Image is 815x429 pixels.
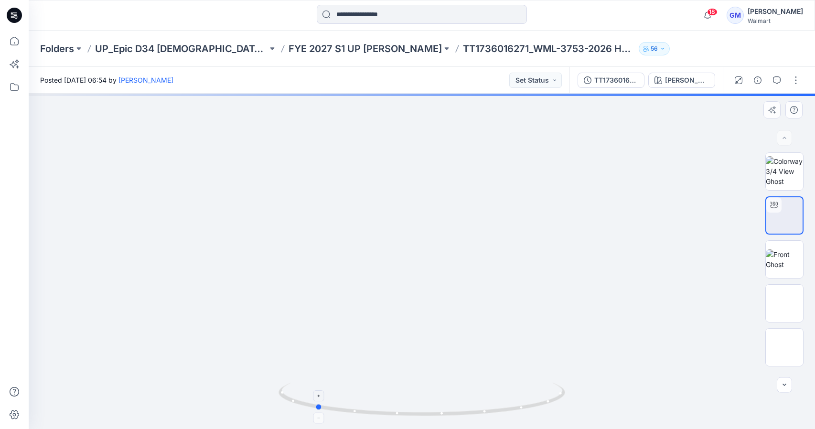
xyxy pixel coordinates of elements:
a: UP_Epic D34 [DEMOGRAPHIC_DATA] Bottoms [95,42,268,55]
span: Posted [DATE] 06:54 by [40,75,173,85]
span: 18 [707,8,718,16]
p: TT1736016271_WML-3753-2026 HR 5 Pocket Wide Leg - Inseam 30 [463,42,635,55]
a: FYE 2027 S1 UP [PERSON_NAME] [289,42,442,55]
p: 56 [651,43,658,54]
a: Folders [40,42,74,55]
div: TT1736016271_WML-3753-2026 HR 5 Pocket Wide Leg - Inseam 30_Full Coloway [594,75,638,86]
img: Colorway 3/4 View Ghost [766,156,803,186]
div: GM [727,7,744,24]
img: Front Ghost [766,249,803,269]
button: [PERSON_NAME] [648,73,715,88]
div: Walmart [748,17,803,24]
div: [PERSON_NAME] [665,75,709,86]
button: TT1736016271_WML-3753-2026 HR 5 Pocket Wide Leg - Inseam 30_Full Coloway [578,73,644,88]
button: Details [750,73,765,88]
button: 56 [639,42,670,55]
div: [PERSON_NAME] [748,6,803,17]
a: [PERSON_NAME] [118,76,173,84]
